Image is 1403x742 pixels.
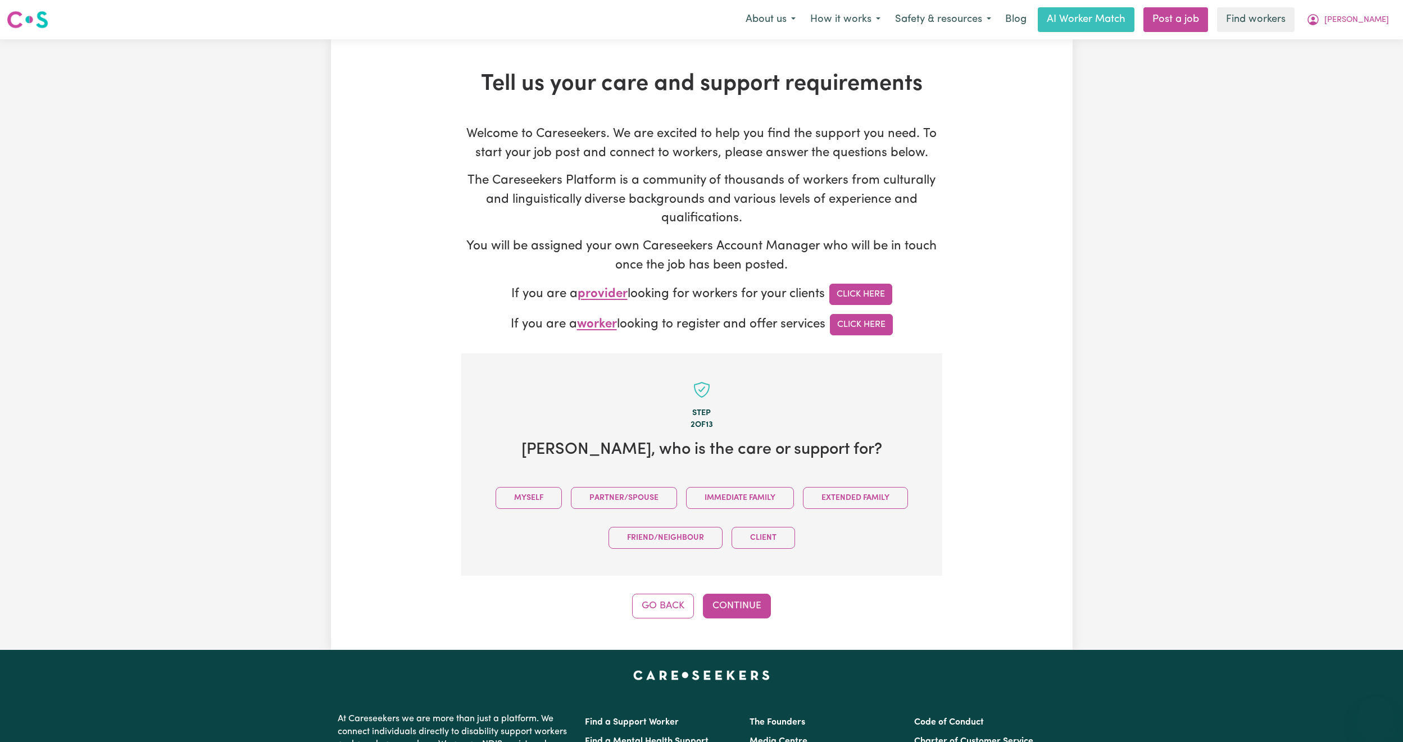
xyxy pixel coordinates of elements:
[829,284,892,305] a: Click Here
[732,527,795,549] button: Client
[738,8,803,31] button: About us
[461,237,942,275] p: You will be assigned your own Careseekers Account Manager who will be in touch once the job has b...
[571,487,677,509] button: Partner/Spouse
[496,487,562,509] button: Myself
[803,8,888,31] button: How it works
[585,718,679,727] a: Find a Support Worker
[461,125,942,162] p: Welcome to Careseekers. We are excited to help you find the support you need. To start your job p...
[632,594,694,618] button: Go Back
[998,7,1033,32] a: Blog
[461,71,942,98] h1: Tell us your care and support requirements
[1143,7,1208,32] a: Post a job
[1038,7,1134,32] a: AI Worker Match
[1358,697,1394,733] iframe: Button to launch messaging window, conversation in progress
[461,314,942,335] p: If you are a looking to register and offer services
[461,284,942,305] p: If you are a looking for workers for your clients
[578,288,628,301] span: provider
[888,8,998,31] button: Safety & resources
[479,407,924,420] div: Step
[7,10,48,30] img: Careseekers logo
[609,527,723,549] button: Friend/Neighbour
[479,440,924,460] h2: [PERSON_NAME] , who is the care or support for?
[686,487,794,509] button: Immediate Family
[703,594,771,618] button: Continue
[803,487,908,509] button: Extended Family
[1217,7,1295,32] a: Find workers
[750,718,805,727] a: The Founders
[577,318,617,331] span: worker
[830,314,893,335] a: Click Here
[7,7,48,33] a: Careseekers logo
[1324,14,1389,26] span: [PERSON_NAME]
[633,670,770,679] a: Careseekers home page
[461,171,942,228] p: The Careseekers Platform is a community of thousands of workers from culturally and linguisticall...
[914,718,984,727] a: Code of Conduct
[479,420,924,432] div: 2 of 13
[1299,8,1396,31] button: My Account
